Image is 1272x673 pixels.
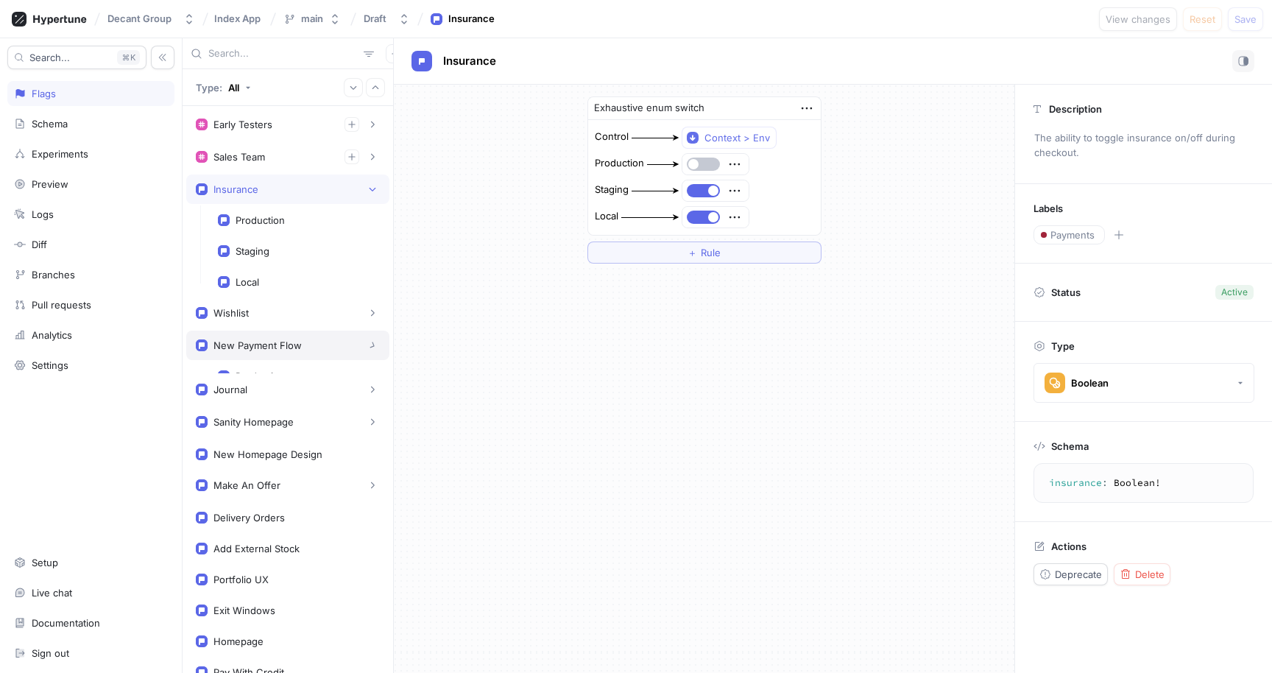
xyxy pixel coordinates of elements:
div: Production [595,156,644,171]
span: Insurance [443,55,496,67]
button: Search...K [7,46,146,69]
div: Insurance [213,183,258,195]
p: Actions [1051,540,1086,552]
div: Homepage [213,635,264,647]
span: Payments [1050,230,1095,239]
div: Boolean [1071,377,1109,390]
div: Make An Offer [213,479,280,491]
a: Documentation [7,610,174,635]
span: View changes [1106,15,1170,24]
button: Payments [1033,225,1105,244]
span: ＋ [688,248,697,257]
div: Active [1221,286,1248,299]
div: Preview [32,178,68,190]
span: Search... [29,53,70,62]
div: Early Testers [213,119,272,130]
div: Sanity Homepage [213,416,294,428]
button: ＋Rule [587,242,821,264]
span: Save [1234,15,1257,24]
button: View changes [1099,7,1177,31]
div: Branches [32,269,75,281]
div: Exit Windows [213,605,275,616]
div: Production [236,214,285,226]
div: Flags [32,88,56,99]
div: K [117,50,140,65]
div: Local [595,209,618,224]
span: Rule [701,248,721,257]
div: Diff [32,239,47,250]
span: Delete [1135,570,1165,579]
button: Reset [1183,7,1222,31]
textarea: insurance: Boolean! [1040,470,1247,496]
button: Context > Env [682,127,777,149]
button: Deprecate [1033,563,1108,585]
p: Type: [196,82,222,94]
p: Type [1051,340,1075,352]
div: Control [595,130,629,144]
div: Decant Group [107,13,172,25]
div: Schema [32,118,68,130]
button: Draft [358,7,416,31]
button: Decant Group [102,7,201,31]
div: Pull requests [32,299,91,311]
button: Boolean [1033,363,1254,403]
div: Delivery Orders [213,512,285,524]
div: Sales Team [213,151,265,163]
div: Sign out [32,647,69,659]
span: Reset [1190,15,1215,24]
button: Expand all [344,78,363,97]
div: New Homepage Design [213,448,322,460]
div: Local [236,276,259,288]
input: Search... [208,46,358,61]
button: Save [1228,7,1263,31]
p: Description [1049,103,1102,115]
div: Portfolio UX [213,574,269,585]
button: Delete [1114,563,1170,585]
p: Schema [1051,440,1089,452]
div: All [228,82,239,94]
div: Context > Env [704,132,770,144]
div: New Payment Flow [213,339,302,351]
button: Type: All [191,74,256,100]
p: Status [1051,282,1081,303]
div: Draft [364,13,386,25]
span: Index App [214,13,261,24]
div: Exhaustive enum switch [594,101,704,116]
div: Experiments [32,148,88,160]
div: Production [236,370,285,382]
span: Deprecate [1055,570,1102,579]
div: Insurance [448,12,495,27]
div: Staging [595,183,629,197]
div: Add External Stock [213,543,300,554]
div: Staging [236,245,269,257]
div: Journal [213,384,247,395]
button: Collapse all [366,78,385,97]
div: Live chat [32,587,72,599]
div: Setup [32,557,58,568]
p: Labels [1033,202,1063,214]
div: Settings [32,359,68,371]
p: The ability to toggle insurance on/off during checkout. [1028,126,1259,165]
div: Analytics [32,329,72,341]
div: Documentation [32,617,100,629]
div: Wishlist [213,307,249,319]
div: Logs [32,208,54,220]
div: main [301,13,323,25]
button: main [278,7,347,31]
